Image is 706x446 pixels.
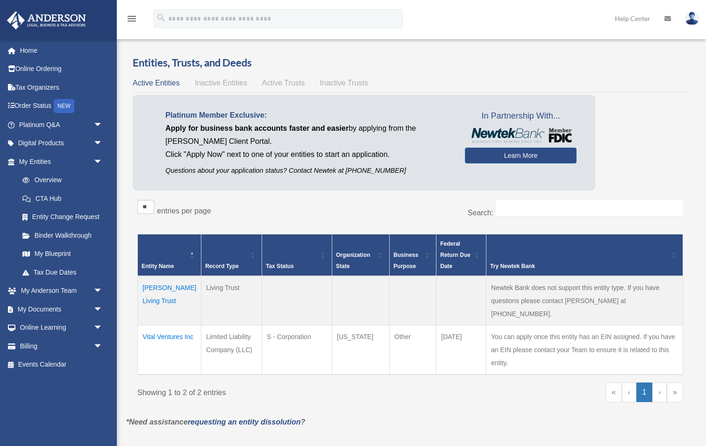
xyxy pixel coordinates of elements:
[93,282,112,301] span: arrow_drop_down
[7,134,117,153] a: Digital Productsarrow_drop_down
[7,97,117,116] a: Order StatusNEW
[133,56,688,70] h3: Entities, Trusts, and Deeds
[93,300,112,319] span: arrow_drop_down
[390,326,436,375] td: Other
[636,382,653,402] a: 1
[262,234,332,276] th: Tax Status: Activate to sort
[201,326,262,375] td: Limited Liability Company (LLC)
[126,16,137,24] a: menu
[7,319,117,337] a: Online Learningarrow_drop_down
[93,337,112,356] span: arrow_drop_down
[7,60,117,78] a: Online Ordering
[126,418,305,426] em: *Need assistance ?
[93,134,112,153] span: arrow_drop_down
[133,79,179,87] span: Active Entities
[188,418,301,426] a: requesting an entity dissolution
[205,263,239,269] span: Record Type
[332,234,390,276] th: Organization State: Activate to sort
[7,41,117,60] a: Home
[606,382,622,402] a: First
[137,382,403,399] div: Showing 1 to 2 of 2 entries
[490,261,669,272] div: Try Newtek Bank
[93,152,112,171] span: arrow_drop_down
[54,99,74,113] div: NEW
[7,115,117,134] a: Platinum Q&Aarrow_drop_down
[165,122,451,148] p: by applying from the [PERSON_NAME] Client Portal.
[332,326,390,375] td: [US_STATE]
[165,124,349,132] span: Apply for business bank accounts faster and easier
[13,226,112,245] a: Binder Walkthrough
[7,152,112,171] a: My Entitiesarrow_drop_down
[486,326,683,375] td: You can apply once this entity has an EIN assigned. If you have an EIN please contact your Team t...
[165,148,451,161] p: Click "Apply Now" next to one of your entities to start an application.
[468,209,493,217] label: Search:
[156,13,166,23] i: search
[201,234,262,276] th: Record Type: Activate to sort
[336,252,370,269] span: Organization State
[157,207,211,215] label: entries per page
[262,326,332,375] td: S - Corporation
[622,382,636,402] a: Previous
[13,171,107,190] a: Overview
[390,234,436,276] th: Business Purpose: Activate to sort
[138,276,201,326] td: [PERSON_NAME] Living Trust
[486,276,683,326] td: Newtek Bank does not support this entity type. If you have questions please contact [PERSON_NAME]...
[685,12,699,25] img: User Pic
[93,115,112,135] span: arrow_drop_down
[7,78,117,97] a: Tax Organizers
[436,326,486,375] td: [DATE]
[652,382,667,402] a: Next
[266,263,294,269] span: Tax Status
[7,282,117,300] a: My Anderson Teamarrow_drop_down
[195,79,247,87] span: Inactive Entities
[165,109,451,122] p: Platinum Member Exclusive:
[436,234,486,276] th: Federal Return Due Date: Activate to sort
[93,319,112,338] span: arrow_drop_down
[465,109,577,124] span: In Partnership With...
[440,241,471,269] span: Federal Return Due Date
[4,11,89,29] img: Anderson Advisors Platinum Portal
[393,252,418,269] span: Business Purpose
[13,263,112,282] a: Tax Due Dates
[7,300,117,319] a: My Documentsarrow_drop_down
[465,148,577,163] a: Learn More
[126,13,137,24] i: menu
[262,79,305,87] span: Active Trusts
[13,245,112,263] a: My Blueprint
[7,355,117,374] a: Events Calendar
[142,263,174,269] span: Entity Name
[201,276,262,326] td: Living Trust
[486,234,683,276] th: Try Newtek Bank : Activate to sort
[470,128,572,143] img: NewtekBankLogoSM.png
[138,234,201,276] th: Entity Name: Activate to invert sorting
[13,208,112,227] a: Entity Change Request
[320,79,368,87] span: Inactive Trusts
[7,337,117,355] a: Billingarrow_drop_down
[165,165,451,177] p: Questions about your application status? Contact Newtek at [PHONE_NUMBER]
[138,326,201,375] td: Vital Ventures Inc
[667,382,683,402] a: Last
[13,189,112,208] a: CTA Hub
